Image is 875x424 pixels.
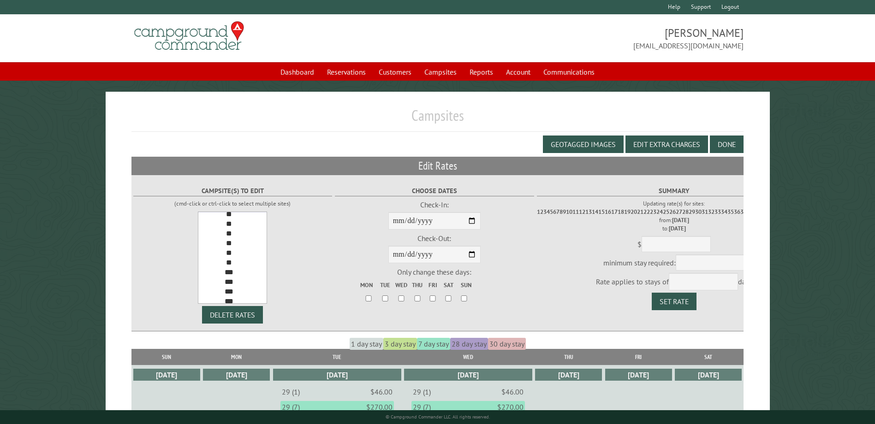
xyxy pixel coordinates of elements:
a: Account [500,63,536,81]
div: [DATE] [605,369,672,381]
strong: 26 [669,208,676,216]
strong: [DATE] [669,224,686,232]
strong: 36 [734,208,740,216]
th: Wed [403,349,534,365]
strong: 9 [563,208,566,216]
label: Fri [426,281,440,289]
strong: 6 [553,208,556,216]
span: Check-In: [420,200,449,209]
span: Only change these days: [397,267,471,277]
dd: $46.00 [370,387,393,396]
a: Reports [464,63,499,81]
strong: 34 [721,208,727,216]
label: Wed [393,281,409,289]
strong: 14 [592,208,598,216]
strong: 5 [550,208,553,216]
strong: 2 [540,208,543,216]
strong: 24 [656,208,663,216]
strong: 3 [543,208,547,216]
h2: Edit Rates [131,157,743,175]
strong: 13 [585,208,592,216]
strong: 4 [547,208,550,216]
strong: 12 [579,208,585,216]
strong: 16 [605,208,611,216]
strong: 27 [676,208,682,216]
th: Thu [534,349,603,365]
label: Mon [360,281,377,289]
strong: 25 [663,208,669,216]
strong: 35 [727,208,734,216]
strong: 29 [689,208,695,216]
strong: 10 [566,208,572,216]
dt: 29 (1) [413,387,431,396]
div: [DATE] [203,369,270,381]
a: Communications [538,63,600,81]
button: Edit Extra Charges [625,135,708,153]
a: Customers [373,63,417,81]
button: Done [710,135,744,153]
a: Campsites [419,63,462,81]
span: [PERSON_NAME] [EMAIL_ADDRESS][DOMAIN_NAME] [438,25,744,51]
strong: 19 [624,208,631,216]
span: 1 day stay [350,338,383,350]
strong: 20 [631,208,637,216]
button: Geotagged Images [543,135,624,153]
div: [DATE] [675,369,742,381]
dd: $270.00 [497,402,524,412]
strong: 1 [537,208,540,216]
strong: 21 [637,208,643,216]
span: $ [637,240,642,249]
div: [DATE] [404,369,532,381]
strong: 15 [598,208,605,216]
a: Reservations [321,63,371,81]
strong: 23 [650,208,656,216]
dt: 29 (1) [282,387,300,396]
a: Dashboard [275,63,320,81]
label: Summary [537,186,811,196]
label: Sat [441,281,456,289]
img: Campground Commander [131,18,247,54]
div: [DATE] [273,369,401,381]
strong: 33 [714,208,721,216]
h1: Campsites [131,106,743,132]
dt: 29 (7) [282,402,300,412]
th: Mon [202,349,271,365]
th: Fri [604,349,673,365]
strong: 22 [643,208,650,216]
strong: 17 [611,208,618,216]
strong: 31 [702,208,708,216]
span: 7 day stay [417,338,450,350]
label: Sun [457,281,471,289]
button: Set Rate [652,293,696,310]
small: © Campground Commander LLC. All rights reserved. [386,414,490,420]
span: 3 day stay [383,338,417,350]
span: 30 day stay [488,338,526,350]
strong: [DATE] [672,216,689,224]
strong: 30 [695,208,702,216]
label: Thu [410,281,425,289]
div: [DATE] [535,369,602,381]
span: 28 day stay [450,338,488,350]
dd: $46.00 [501,387,524,396]
th: Sat [673,349,744,365]
small: Updating rate(s) for sites: from: to: [537,200,811,232]
fieldset: minimum stay required: Rate applies to stays of days [537,183,811,310]
strong: 11 [572,208,579,216]
strong: 37 [740,208,747,216]
label: Campsite(s) to edit [133,186,332,196]
div: [DATE] [133,369,200,381]
th: Sun [131,349,201,365]
th: Tue [271,349,402,365]
small: (cmd-click or ctrl-click to select multiple sites) [174,200,291,207]
strong: 32 [708,208,714,216]
strong: 7 [556,208,560,216]
strong: 18 [618,208,624,216]
dd: $270.00 [366,402,393,412]
button: DELETE RATES [202,306,263,324]
label: Tue [378,281,393,289]
span: Check-Out: [417,234,451,243]
strong: 8 [560,208,563,216]
label: Choose Dates [335,186,534,196]
dt: 29 (7) [413,402,431,412]
strong: 28 [682,208,689,216]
